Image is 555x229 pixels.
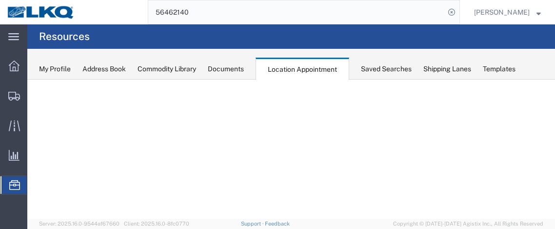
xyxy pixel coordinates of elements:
div: Documents [208,64,244,74]
span: Server: 2025.16.0-9544af67660 [39,221,119,227]
div: Templates [483,64,515,74]
a: Support [241,221,265,227]
input: Search for shipment number, reference number [148,0,445,24]
div: Address Book [82,64,126,74]
span: Krisann Metzger [474,7,530,18]
div: My Profile [39,64,71,74]
span: Copyright © [DATE]-[DATE] Agistix Inc., All Rights Reserved [393,220,543,228]
a: Feedback [265,221,290,227]
div: Shipping Lanes [423,64,471,74]
div: Location Appointment [256,58,349,80]
h4: Resources [39,24,90,49]
span: Client: 2025.16.0-8fc0770 [124,221,189,227]
iframe: FS Legacy Container [27,80,555,219]
div: Commodity Library [138,64,196,74]
button: [PERSON_NAME] [474,6,541,18]
img: logo [7,5,75,20]
div: Saved Searches [361,64,412,74]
